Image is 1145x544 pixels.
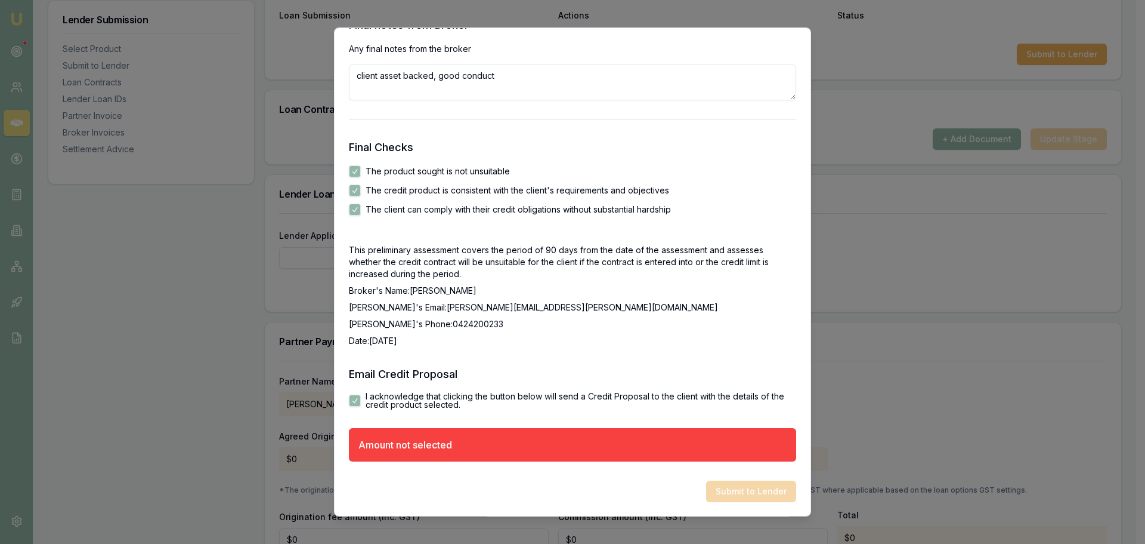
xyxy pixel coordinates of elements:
[366,392,796,409] label: I acknowledge that clicking the button below will send a Credit Proposal to the client with the d...
[366,205,671,214] label: The client can comply with their credit obligations without substantial hardship
[366,167,510,176] label: The product sought is not unsuitable
[358,438,452,452] div: Amount not selected
[349,244,796,280] p: This preliminary assessment covers the period of 90 days from the date of the assessment and asse...
[349,335,796,347] p: Date: [DATE]
[349,17,796,33] h3: Final notes from Broker
[349,139,796,156] h3: Final Checks
[366,186,669,195] label: The credit product is consistent with the client's requirements and objectives
[349,285,796,297] p: Broker's Name: [PERSON_NAME]
[349,64,796,100] textarea: client asset backed, good conduct
[349,43,796,55] p: Any final notes from the broker
[349,366,796,383] h3: Email Credit Proposal
[349,302,796,314] p: [PERSON_NAME]'s Email: [PERSON_NAME][EMAIL_ADDRESS][PERSON_NAME][DOMAIN_NAME]
[349,318,796,330] p: [PERSON_NAME]'s Phone: 0424200233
